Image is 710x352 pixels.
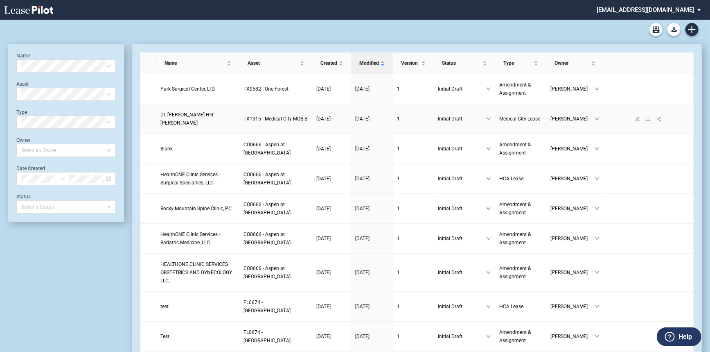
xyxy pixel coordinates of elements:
a: [DATE] [316,85,347,93]
a: [DATE] [355,145,389,153]
span: 1 [397,116,400,122]
span: down [486,146,491,151]
a: CO0666 - Aspen at [GEOGRAPHIC_DATA] [243,264,308,281]
a: Create new document [685,23,699,36]
span: Asset [248,59,298,67]
span: CO0666 - Aspen at Sky Ridge [243,266,291,279]
span: [DATE] [316,116,331,122]
span: 1 [397,304,400,309]
span: down [595,334,600,339]
a: FL0674 - [GEOGRAPHIC_DATA] [243,328,308,345]
a: [DATE] [316,175,347,183]
span: Initial Draft [438,204,486,213]
label: Name [16,53,30,59]
span: TX1315 - Medical City MOB B [243,116,307,122]
span: Amendment & Assignment [499,142,531,156]
th: Version [393,52,434,74]
a: [DATE] [316,115,347,123]
span: CO0666 - Aspen at Sky Ridge [243,172,291,186]
a: 1 [397,175,430,183]
span: Rocky Mountain Spine Clinic, PC [161,206,232,211]
a: Amendment & Assignment [499,230,542,247]
a: 1 [397,234,430,243]
a: edit [632,116,643,122]
span: Initial Draft [438,332,486,341]
span: HealthONE Clinic Services - Bariatric Medicine, LLC [161,232,221,245]
span: HCA Lease [499,176,523,182]
span: to [60,176,65,182]
span: Park Surgical Center, LTD [161,86,215,92]
span: CO0666 - Aspen at Sky Ridge [243,232,291,245]
span: down [595,304,600,309]
span: Amendment & Assignment [499,232,531,245]
th: Type [495,52,546,74]
span: [PERSON_NAME] [550,234,595,243]
span: 1 [397,270,400,275]
a: CO0666 - Aspen at [GEOGRAPHIC_DATA] [243,170,308,187]
th: Owner [546,52,604,74]
a: [DATE] [355,268,389,277]
span: Type [503,59,532,67]
a: [DATE] [316,204,347,213]
span: Initial Draft [438,234,486,243]
a: [DATE] [316,332,347,341]
span: 1 [397,86,400,92]
span: down [486,176,491,181]
th: Status [434,52,495,74]
span: [PERSON_NAME] [550,115,595,123]
a: [DATE] [355,115,389,123]
a: HealthONE Clinic Services - Bariatric Medicine, LLC [161,230,236,247]
a: Medical City Lease [499,115,542,123]
span: [DATE] [355,116,370,122]
span: Owner [554,59,590,67]
th: Asset [239,52,312,74]
a: 1 [397,204,430,213]
a: [DATE] [355,332,389,341]
a: Dr. [PERSON_NAME]-Her [PERSON_NAME] [161,111,236,127]
a: [DATE] [316,302,347,311]
label: Asset [16,81,29,87]
span: swap-right [60,176,65,182]
span: [DATE] [316,236,331,241]
span: down [595,146,600,151]
span: [DATE] [355,304,370,309]
span: Initial Draft [438,145,486,153]
span: Created [320,59,337,67]
a: Rocky Mountain Spine Clinic, PC [161,204,236,213]
span: Modified [359,59,379,67]
th: Name [157,52,240,74]
span: Amendment & Assignment [499,82,531,96]
span: 1 [397,334,400,339]
span: Initial Draft [438,85,486,93]
a: HCA Lease [499,302,542,311]
a: 1 [397,332,430,341]
span: [PERSON_NAME] [550,145,595,153]
label: Owner [16,137,30,143]
md-menu: Download Blank Form List [665,23,683,36]
a: [DATE] [355,234,389,243]
span: edit [635,116,640,121]
span: down [595,86,600,91]
span: Amendment & Assignment [499,329,531,343]
span: [DATE] [355,176,370,182]
span: HealthONE Clinic Services - Surgical Specialties, LLC [161,172,221,186]
span: [DATE] [316,176,331,182]
span: FL0674 - Westside Medical Plaza [243,300,291,313]
span: Medical City Lease [499,116,540,122]
a: [DATE] [316,234,347,243]
span: 1 [397,236,400,241]
span: Version [401,59,420,67]
a: Amendment & Assignment [499,328,542,345]
span: Amendment & Assignment [499,266,531,279]
span: Test [161,334,170,339]
span: Initial Draft [438,268,486,277]
a: 1 [397,145,430,153]
span: 1 [397,176,400,182]
a: CO0666 - Aspen at [GEOGRAPHIC_DATA] [243,200,308,217]
a: TX0582 - One Forest [243,85,308,93]
span: down [595,116,600,121]
a: 1 [397,268,430,277]
span: down [595,236,600,241]
a: Amendment & Assignment [499,200,542,217]
span: [PERSON_NAME] [550,85,595,93]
